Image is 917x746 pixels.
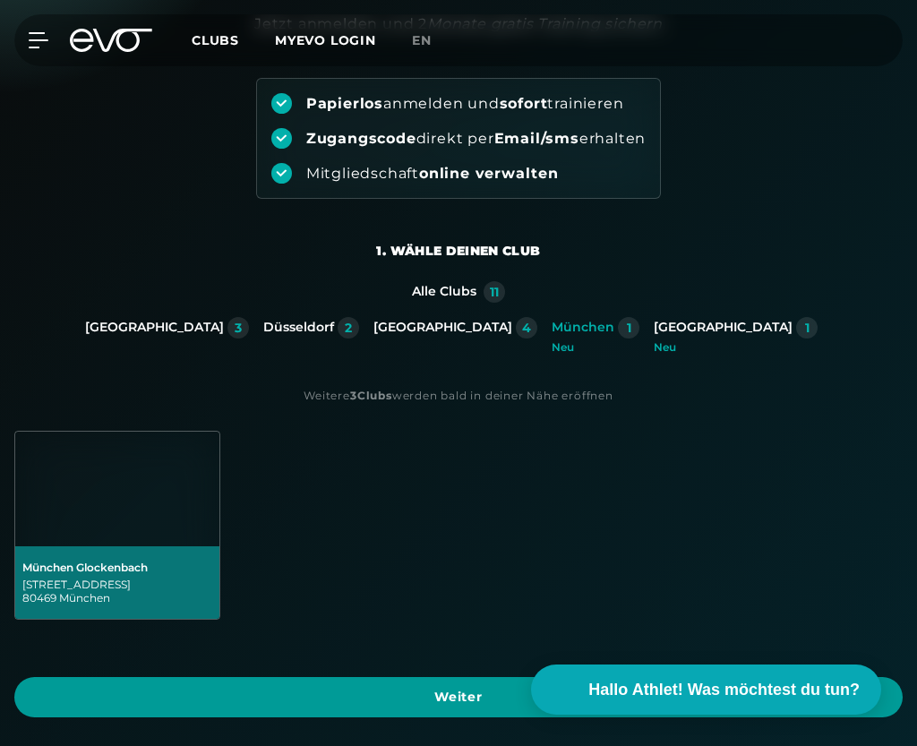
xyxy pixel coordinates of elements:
a: Weiter [14,677,903,717]
div: [STREET_ADDRESS] 80469 München [22,578,212,605]
div: Mitgliedschaft [306,164,559,184]
div: [GEOGRAPHIC_DATA] [85,320,224,336]
div: [GEOGRAPHIC_DATA] [373,320,512,336]
div: Alle Clubs [412,284,476,300]
strong: Zugangscode [306,130,416,147]
div: 11 [490,286,499,298]
span: en [412,32,432,48]
a: en [412,30,453,51]
div: 1 [805,322,810,334]
span: Hallo Athlet! Was möchtest du tun? [588,678,860,702]
button: Hallo Athlet! Was möchtest du tun? [531,665,881,715]
div: 2 [345,322,352,334]
a: Clubs [192,31,275,48]
div: München [552,320,614,336]
div: 3 [235,322,242,334]
strong: Email/sms [494,130,579,147]
strong: Clubs [357,389,392,402]
div: [GEOGRAPHIC_DATA] [654,320,793,336]
strong: online verwalten [419,165,559,182]
div: anmelden und trainieren [306,94,624,114]
strong: Papierlos [306,95,383,112]
div: 1. Wähle deinen Club [376,242,540,260]
div: Düsseldorf [263,320,334,336]
div: Neu [552,342,639,353]
div: direkt per erhalten [306,129,646,149]
div: München Glockenbach [22,561,212,574]
strong: sofort [500,95,548,112]
span: Weiter [36,688,881,707]
div: 4 [522,322,531,334]
a: MYEVO LOGIN [275,32,376,48]
strong: 3 [350,389,357,402]
div: 1 [627,322,631,334]
span: Clubs [192,32,239,48]
div: Neu [654,342,818,353]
